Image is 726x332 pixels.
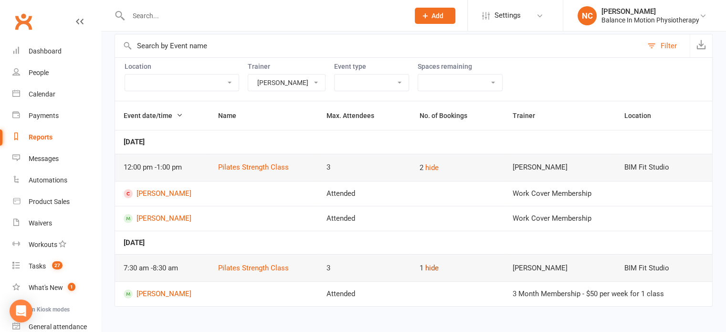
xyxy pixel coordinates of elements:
[10,300,32,322] div: Open Intercom Messenger
[420,110,478,121] button: No. of Bookings
[326,110,385,121] button: Max. Attendees
[326,163,402,171] div: 3
[624,163,704,171] div: BIM Fit Studio
[513,264,607,272] div: [PERSON_NAME]
[218,163,289,171] a: Pilates Strength Class
[124,110,183,121] button: Event date/time
[578,6,597,25] div: NC
[601,7,699,16] div: [PERSON_NAME]
[29,198,70,205] div: Product Sales
[513,163,607,171] div: [PERSON_NAME]
[12,127,101,148] a: Reports
[218,110,247,121] button: Name
[52,261,63,269] span: 27
[12,213,101,234] a: Waivers
[29,219,52,227] div: Waivers
[124,163,201,171] div: 12:00 pm - 1:00 pm
[29,284,63,291] div: What's New
[12,148,101,170] a: Messages
[334,63,409,70] label: Event type
[495,5,521,26] span: Settings
[420,262,495,274] div: 1
[513,190,704,198] div: Work Cover Membership
[513,214,704,223] div: Work Cover Membership
[125,63,239,70] label: Location
[29,176,67,184] div: Automations
[425,162,439,173] button: hide
[418,63,503,70] label: Spaces remaining
[124,238,145,247] strong: [DATE]
[12,277,101,299] a: What's New1
[124,138,145,146] strong: [DATE]
[218,264,289,272] a: Pilates Strength Class
[425,262,439,274] button: hide
[326,214,495,223] div: Attended
[124,189,309,198] a: [PERSON_NAME]
[29,155,59,162] div: Messages
[12,191,101,213] a: Product Sales
[624,112,662,119] span: Location
[68,283,75,291] span: 1
[29,112,59,119] div: Payments
[642,34,690,57] button: Filter
[29,241,57,248] div: Workouts
[513,112,546,119] span: Trainer
[513,110,546,121] button: Trainer
[126,9,402,22] input: Search...
[420,112,478,119] span: No. of Bookings
[248,63,326,70] label: Trainer
[661,40,677,52] div: Filter
[513,290,704,298] div: 3 Month Membership - $50 per week for 1 class
[29,90,55,98] div: Calendar
[420,162,495,173] div: 2
[415,8,455,24] button: Add
[12,84,101,105] a: Calendar
[29,262,46,270] div: Tasks
[326,264,402,272] div: 3
[326,112,385,119] span: Max. Attendees
[12,62,101,84] a: People
[12,256,101,277] a: Tasks 27
[624,110,662,121] button: Location
[218,112,247,119] span: Name
[624,264,704,272] div: BIM Fit Studio
[12,105,101,127] a: Payments
[124,289,309,299] a: [PERSON_NAME]
[29,133,53,141] div: Reports
[11,10,35,33] a: Clubworx
[29,323,87,331] div: General attendance
[326,190,495,198] div: Attended
[124,214,309,223] a: [PERSON_NAME]
[115,34,642,57] input: Search by Event name
[326,290,495,298] div: Attended
[12,234,101,256] a: Workouts
[601,16,699,24] div: Balance In Motion Physiotherapy
[29,69,49,76] div: People
[124,264,201,272] div: 7:30 am - 8:30 am
[431,12,443,20] span: Add
[124,112,183,119] span: Event date/time
[12,41,101,62] a: Dashboard
[29,47,62,55] div: Dashboard
[12,170,101,191] a: Automations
